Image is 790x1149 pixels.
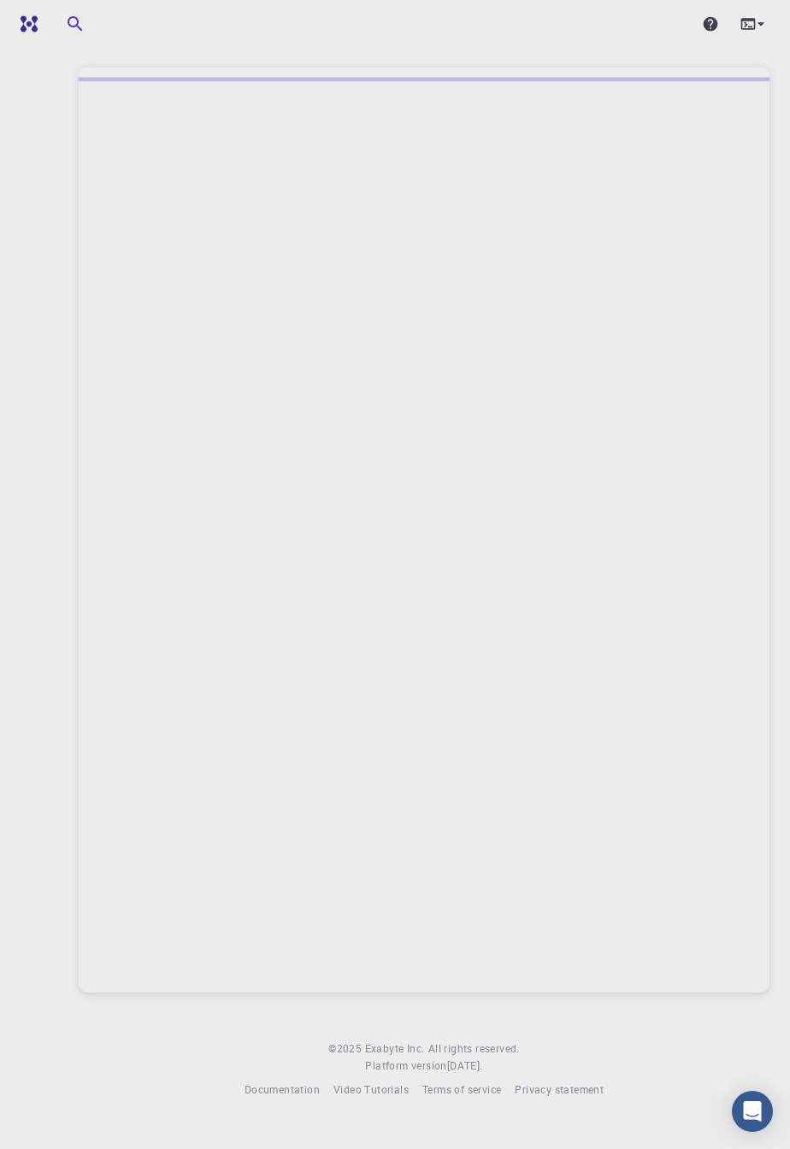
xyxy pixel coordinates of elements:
span: Terms of service [422,1082,501,1096]
span: © 2025 [328,1040,364,1058]
a: [DATE]. [447,1058,483,1075]
a: Exabyte Inc. [365,1040,425,1058]
div: Open Intercom Messenger [732,1091,773,1132]
a: Documentation [245,1081,320,1099]
span: Documentation [245,1082,320,1096]
a: Terms of service [422,1081,501,1099]
span: Video Tutorials [333,1082,409,1096]
span: All rights reserved. [428,1040,520,1058]
a: Privacy statement [515,1081,604,1099]
span: [DATE] . [447,1058,483,1072]
a: Video Tutorials [333,1081,409,1099]
span: Privacy statement [515,1082,604,1096]
img: logo [14,15,38,32]
span: Platform version [365,1058,446,1075]
span: Exabyte Inc. [365,1041,425,1055]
